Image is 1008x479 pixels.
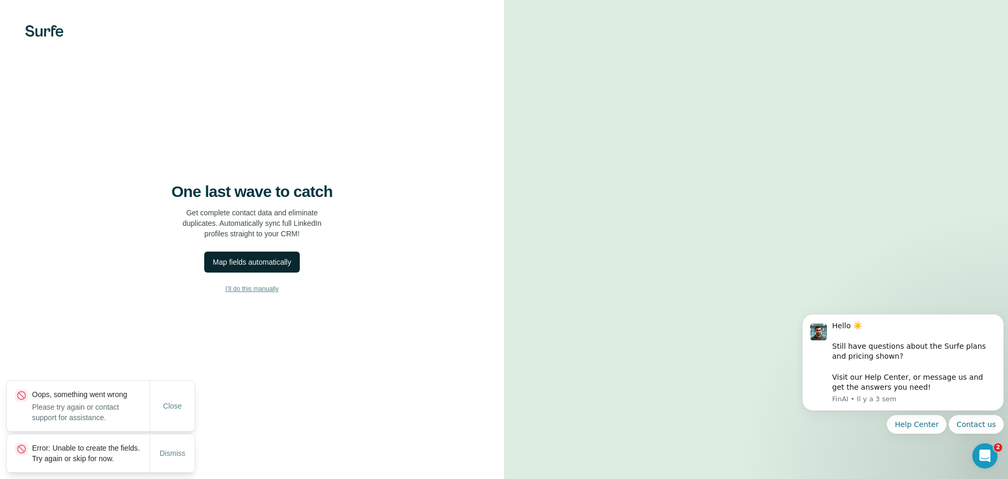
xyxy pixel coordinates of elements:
button: Map fields automatically [204,252,299,273]
iframe: Intercom notifications message [798,279,1008,451]
iframe: Intercom live chat [972,443,997,468]
span: Close [163,401,182,411]
button: I’ll do this manually [21,281,483,297]
span: 2 [994,443,1002,452]
p: Error: Unable to create the fields. Try again or skip for now. [32,443,150,464]
img: Surfe's logo [25,25,64,37]
div: Map fields automatically [213,257,291,267]
p: Get complete contact data and eliminate duplicates. Automatically sync full LinkedIn profiles str... [183,207,322,239]
p: Oops, something went wrong [32,389,150,400]
span: I’ll do this manually [225,284,278,294]
span: Dismiss [160,448,185,459]
p: Please try again or contact support for assistance. [32,402,150,423]
h4: One last wave to catch [172,182,333,201]
button: Close [156,397,190,415]
button: Dismiss [152,444,193,463]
